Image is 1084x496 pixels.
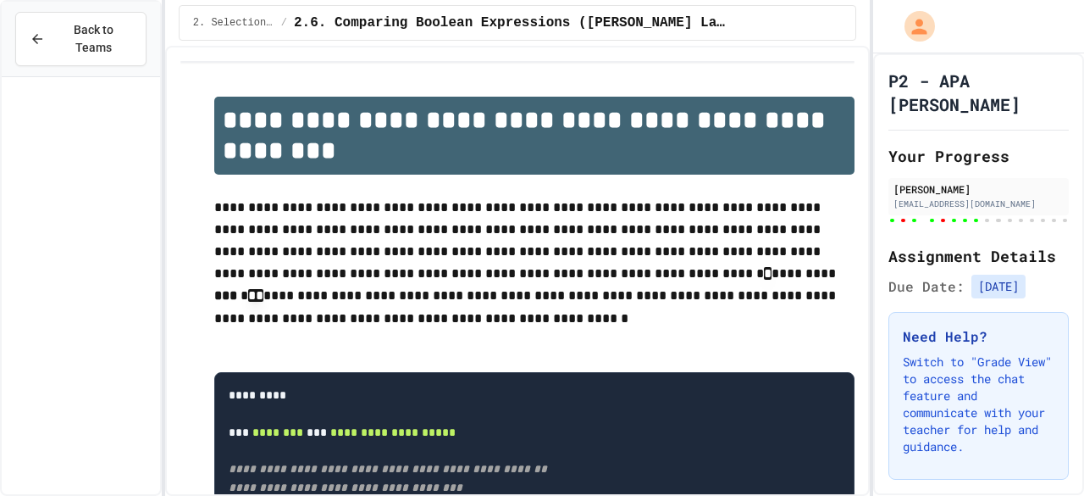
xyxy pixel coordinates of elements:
div: [PERSON_NAME] [893,181,1064,197]
span: / [281,16,287,30]
span: Back to Teams [55,21,132,57]
h3: Need Help? [903,326,1054,347]
div: [EMAIL_ADDRESS][DOMAIN_NAME] [893,198,1064,210]
span: Due Date: [888,276,965,297]
h2: Assignment Details [888,244,1069,268]
h2: Your Progress [888,144,1069,168]
span: 2.6. Comparing Boolean Expressions (De Morgan’s Laws) [294,13,727,33]
span: [DATE] [971,275,1026,298]
span: 2. Selection and Iteration [193,16,274,30]
button: Back to Teams [15,12,147,66]
iframe: chat widget [943,354,1067,426]
p: Switch to "Grade View" to access the chat feature and communicate with your teacher for help and ... [903,354,1054,455]
iframe: chat widget [1013,428,1067,479]
h1: P2 - APA [PERSON_NAME] [888,69,1069,116]
div: My Account [887,7,939,46]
